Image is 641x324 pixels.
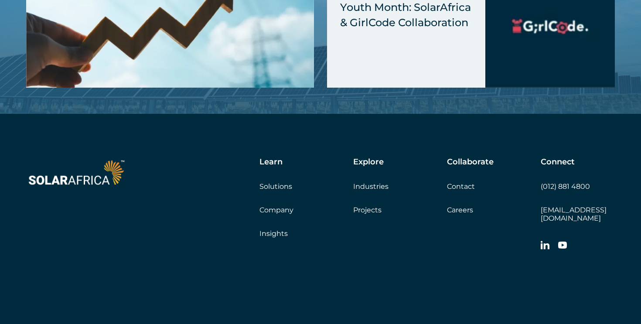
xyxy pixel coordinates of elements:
h5: Learn [259,157,283,167]
a: Insights [259,229,288,238]
a: [EMAIL_ADDRESS][DOMAIN_NAME] [541,206,607,222]
h5: Explore [353,157,384,167]
h5: Connect [541,157,575,167]
a: (012) 881 4800 [541,182,590,191]
a: Industries [353,182,389,191]
span: Youth Month: SolarAfrica & GirlCode Collaboration [340,1,471,29]
a: Company [259,206,293,214]
h5: Collaborate [447,157,494,167]
a: Projects [353,206,382,214]
a: Solutions [259,182,292,191]
a: Careers [447,206,473,214]
a: Contact [447,182,475,191]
